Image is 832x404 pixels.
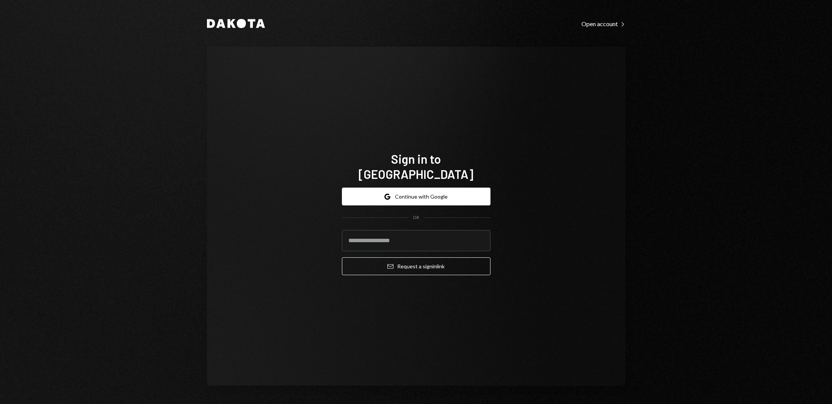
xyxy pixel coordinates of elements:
div: Open account [581,20,625,28]
h1: Sign in to [GEOGRAPHIC_DATA] [342,151,490,182]
button: Request a signinlink [342,257,490,275]
div: OR [413,215,419,221]
button: Continue with Google [342,188,490,205]
a: Open account [581,19,625,28]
